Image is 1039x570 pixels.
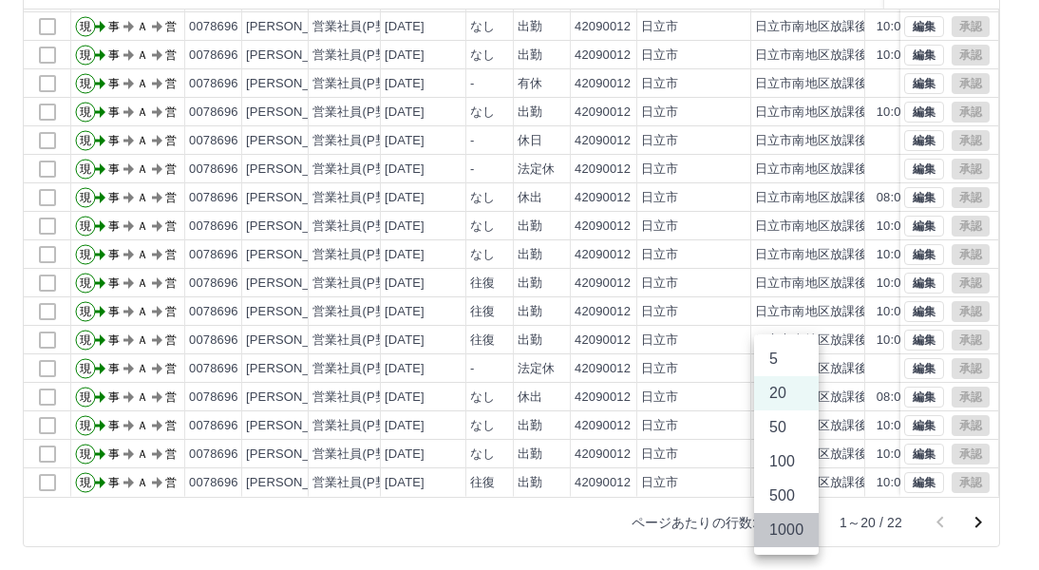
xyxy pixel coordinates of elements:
li: 1000 [754,513,819,547]
li: 20 [754,376,819,410]
li: 100 [754,445,819,479]
li: 50 [754,410,819,445]
li: 5 [754,342,819,376]
li: 500 [754,479,819,513]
